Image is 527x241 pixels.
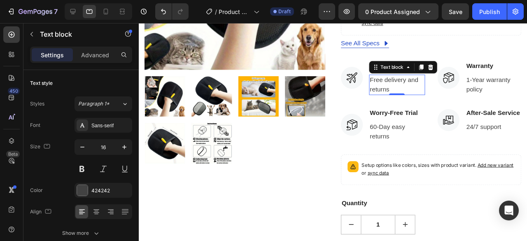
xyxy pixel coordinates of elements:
iframe: Design area [139,23,527,241]
button: Show more [30,226,132,241]
div: Align [30,206,53,218]
div: Sans-serif [91,122,130,129]
span: / [215,7,217,16]
button: increment [270,202,290,222]
div: 424242 [91,187,130,194]
button: Save [442,3,469,20]
p: Advanced [81,51,109,59]
p: Text block [40,29,110,39]
div: Open Intercom Messenger [499,201,519,220]
span: Paragraph 1* [78,100,110,108]
p: Setup options like colors, sizes with product variant. [234,145,395,162]
div: Beta [6,151,20,157]
p: Warranty [345,40,402,50]
div: See All Specs [212,16,253,26]
button: Paragraph 1* [75,96,132,111]
div: Text block [252,43,280,50]
p: 7 [54,7,58,16]
div: Font [30,122,40,129]
div: Undo/Redo [155,3,189,20]
span: sync data [240,154,263,161]
span: Product Page - [DATE] 00:09:53 [219,7,250,16]
button: Publish [472,3,507,20]
span: Save [449,8,462,15]
p: 1-Year warranty policy [345,55,402,75]
button: decrement [213,202,233,222]
button: 7 [3,3,61,20]
span: or [234,154,263,161]
div: Color [30,187,43,194]
a: See All Specs [212,16,263,26]
div: Show more [62,229,100,237]
span: Add new variant [356,146,394,152]
input: quantity [233,202,270,222]
p: Settings [41,51,64,59]
div: Size [30,141,52,152]
span: 0 product assigned [365,7,420,16]
p: Free delivery and returns [243,55,300,75]
p: After-Sale Service [345,90,401,100]
div: Text style [30,80,53,87]
button: 0 product assigned [358,3,438,20]
div: Quantity [212,184,402,195]
div: Styles [30,100,44,108]
p: 60-Day easy returns [243,105,300,124]
div: 450 [8,88,20,94]
p: Worry-Free Trial [243,90,300,100]
p: 24/7 support [345,105,401,115]
div: Publish [479,7,500,16]
span: Draft [278,8,291,15]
